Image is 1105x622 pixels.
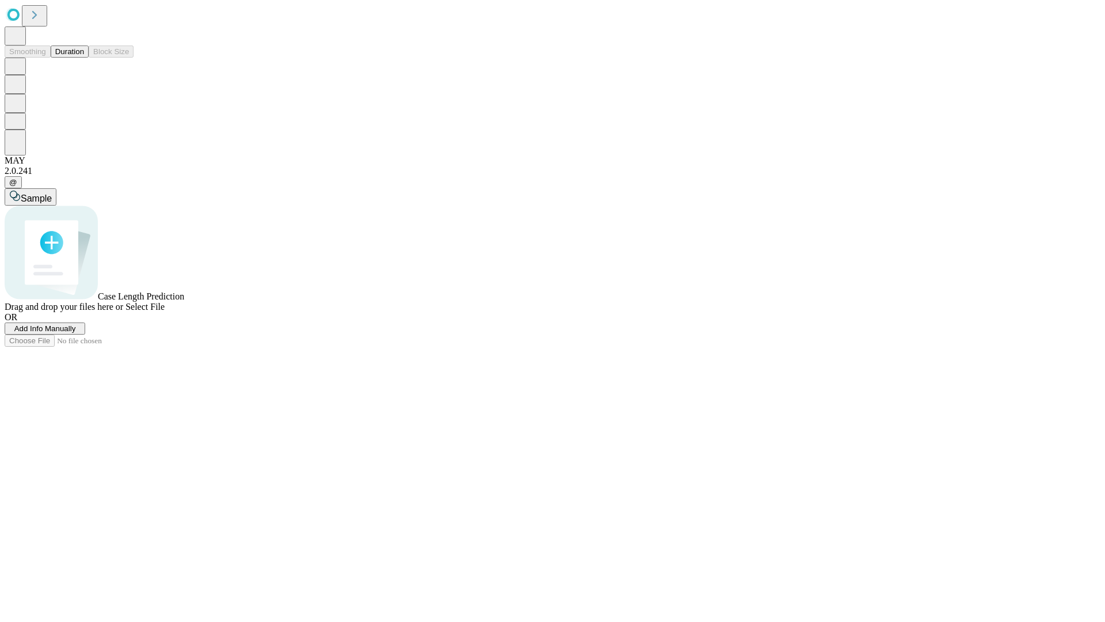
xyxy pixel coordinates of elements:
[5,45,51,58] button: Smoothing
[5,155,1100,166] div: MAY
[9,178,17,187] span: @
[89,45,134,58] button: Block Size
[5,323,85,335] button: Add Info Manually
[98,291,184,301] span: Case Length Prediction
[21,194,52,203] span: Sample
[125,302,165,312] span: Select File
[5,166,1100,176] div: 2.0.241
[5,188,56,206] button: Sample
[51,45,89,58] button: Duration
[5,312,17,322] span: OR
[5,176,22,188] button: @
[5,302,123,312] span: Drag and drop your files here or
[14,324,76,333] span: Add Info Manually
